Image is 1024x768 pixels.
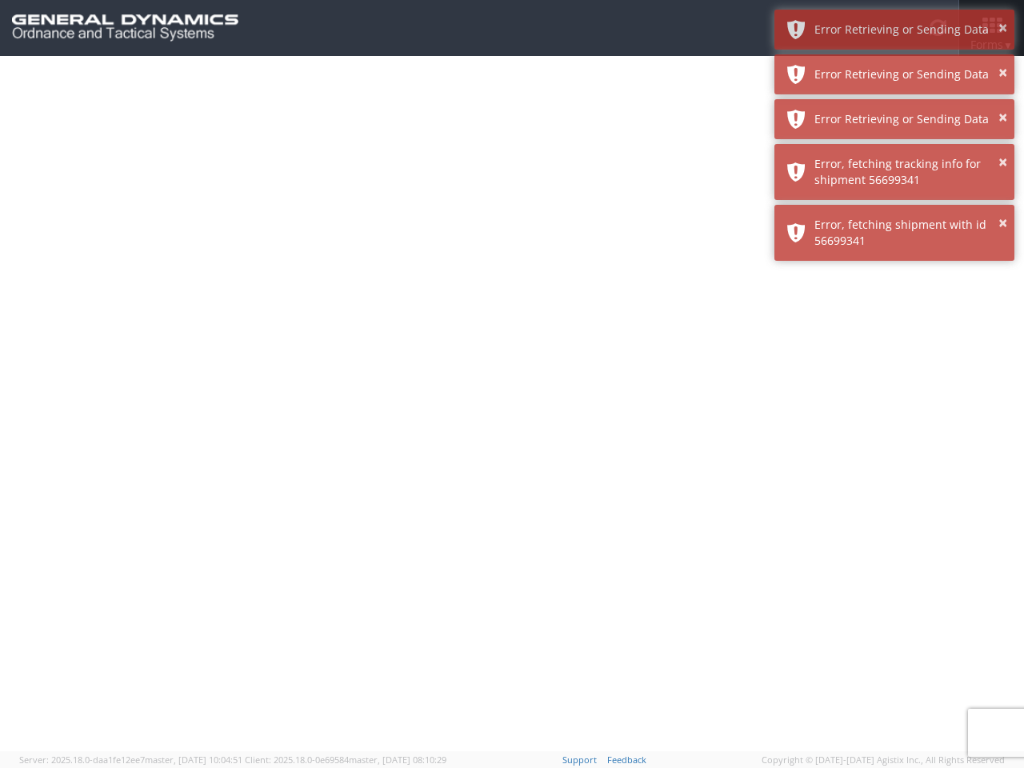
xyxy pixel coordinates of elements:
div: Error, fetching tracking info for shipment 56699341 [814,156,1002,188]
span: master, [DATE] 08:10:29 [349,754,446,766]
span: master, [DATE] 10:04:51 [145,754,242,766]
button: × [998,62,1007,85]
span: Copyright © [DATE]-[DATE] Agistix Inc., All Rights Reserved [762,754,1005,766]
button: × [998,106,1007,130]
button: × [998,212,1007,235]
a: Support [562,754,597,766]
img: gd-ots-0c3321f2eb4c994f95cb.png [12,14,238,42]
span: Server: 2025.18.0-daa1fe12ee7 [19,754,242,766]
div: Error Retrieving or Sending Data [814,22,1002,38]
button: × [998,151,1007,174]
div: Error, fetching shipment with id 56699341 [814,217,1002,249]
div: Error Retrieving or Sending Data [814,111,1002,127]
div: Error Retrieving or Sending Data [814,66,1002,82]
span: Client: 2025.18.0-0e69584 [245,754,446,766]
button: × [998,17,1007,40]
a: Feedback [607,754,646,766]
